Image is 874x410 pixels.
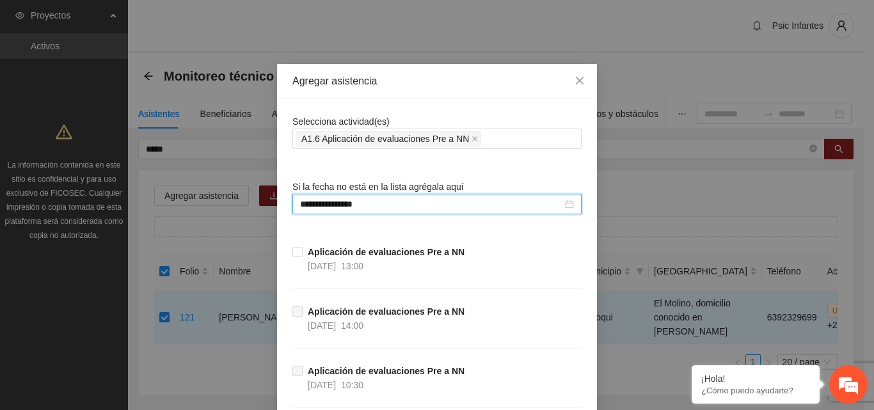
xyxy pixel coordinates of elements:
[67,65,215,82] div: Chatee con nosotros ahora
[341,380,363,390] span: 10:30
[308,306,465,317] strong: Aplicación de evaluaciones Pre a NN
[292,182,464,192] span: Si la fecha no está en la lista agrégala aquí
[296,131,481,146] span: A1.6 Aplicación de evaluaciones Pre a NN
[308,261,336,271] span: [DATE]
[292,74,582,88] div: Agregar asistencia
[562,64,597,99] button: Close
[308,320,336,331] span: [DATE]
[701,374,810,384] div: ¡Hola!
[308,380,336,390] span: [DATE]
[74,133,177,262] span: Estamos en línea.
[575,75,585,86] span: close
[341,320,363,331] span: 14:00
[308,366,465,376] strong: Aplicación de evaluaciones Pre a NN
[701,386,810,395] p: ¿Cómo puedo ayudarte?
[472,136,478,142] span: close
[292,116,390,127] span: Selecciona actividad(es)
[6,274,244,319] textarea: Escriba su mensaje y pulse “Intro”
[308,247,465,257] strong: Aplicación de evaluaciones Pre a NN
[341,261,363,271] span: 13:00
[301,132,469,146] span: A1.6 Aplicación de evaluaciones Pre a NN
[210,6,241,37] div: Minimizar ventana de chat en vivo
